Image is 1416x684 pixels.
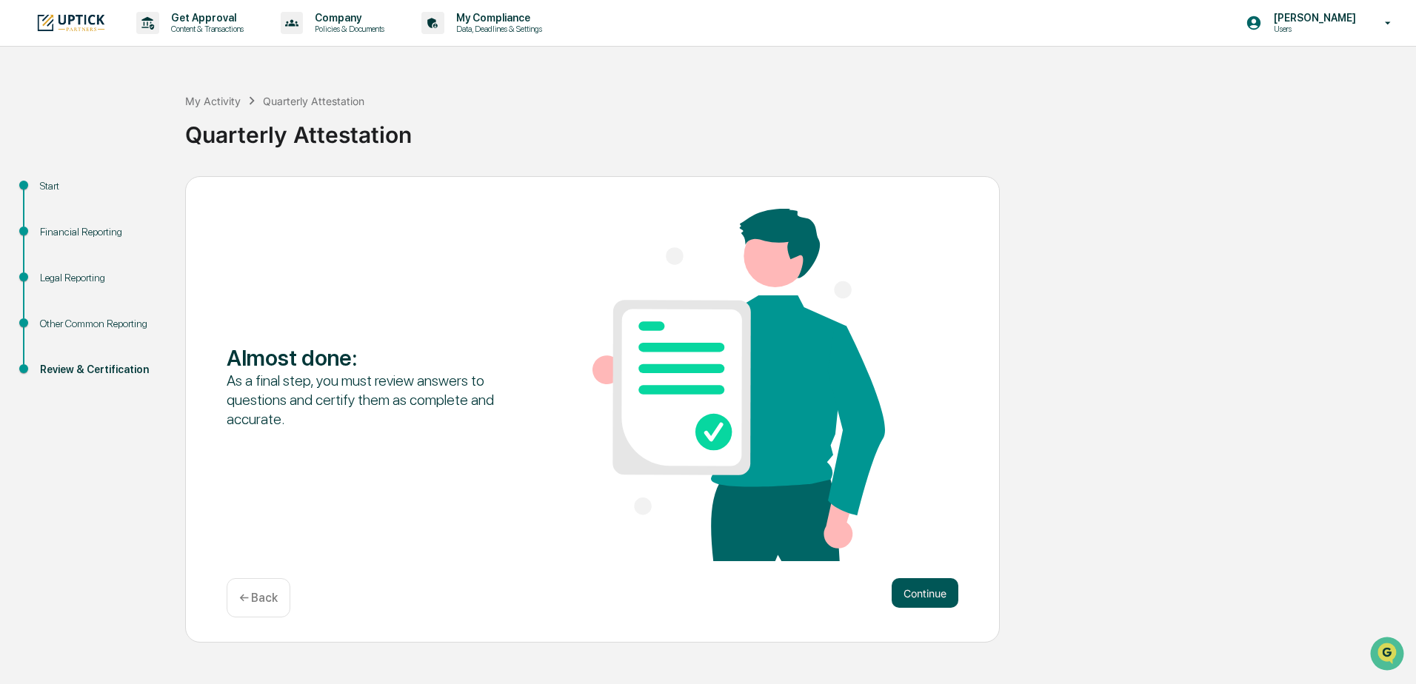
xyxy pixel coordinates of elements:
[1262,24,1363,34] p: Users
[30,215,93,229] span: Data Lookup
[239,591,278,605] p: ← Back
[263,95,364,107] div: Quarterly Attestation
[227,371,519,429] div: As a final step, you must review answers to questions and certify them as complete and accurate.
[107,188,119,200] div: 🗄️
[101,181,190,207] a: 🗄️Attestations
[15,216,27,228] div: 🔎
[303,12,392,24] p: Company
[40,316,161,332] div: Other Common Reporting
[122,187,184,201] span: Attestations
[36,13,107,33] img: logo
[50,128,187,140] div: We're available if you need us!
[104,250,179,262] a: Powered byPylon
[40,270,161,286] div: Legal Reporting
[15,113,41,140] img: 1746055101610-c473b297-6a78-478c-a979-82029cc54cd1
[15,31,270,55] p: How can we help?
[185,95,241,107] div: My Activity
[40,178,161,194] div: Start
[444,12,550,24] p: My Compliance
[9,181,101,207] a: 🖐️Preclearance
[444,24,550,34] p: Data, Deadlines & Settings
[50,113,243,128] div: Start new chat
[227,344,519,371] div: Almost done :
[1262,12,1363,24] p: [PERSON_NAME]
[40,362,161,378] div: Review & Certification
[9,209,99,235] a: 🔎Data Lookup
[1369,635,1409,675] iframe: Open customer support
[30,187,96,201] span: Preclearance
[15,188,27,200] div: 🖐️
[147,251,179,262] span: Pylon
[303,24,392,34] p: Policies & Documents
[592,209,885,561] img: Almost done
[185,110,1409,148] div: Quarterly Attestation
[40,224,161,240] div: Financial Reporting
[159,12,251,24] p: Get Approval
[159,24,251,34] p: Content & Transactions
[892,578,958,608] button: Continue
[252,118,270,135] button: Start new chat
